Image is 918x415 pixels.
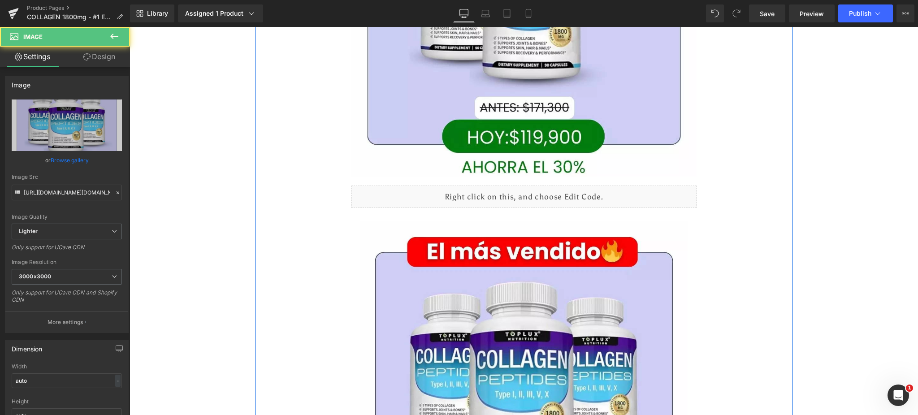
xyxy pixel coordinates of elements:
[12,289,122,309] div: Only support for UCare CDN and Shopify CDN
[19,228,38,234] b: Lighter
[838,4,893,22] button: Publish
[27,4,130,12] a: Product Pages
[906,385,913,392] span: 1
[800,9,824,18] span: Preview
[67,47,132,67] a: Design
[130,4,174,22] a: New Library
[789,4,835,22] a: Preview
[12,398,122,405] div: Height
[12,244,122,257] div: Only support for UCare CDN
[12,185,122,200] input: Link
[5,311,128,333] button: More settings
[475,4,496,22] a: Laptop
[706,4,724,22] button: Undo
[12,156,122,165] div: or
[147,9,168,17] span: Library
[727,4,745,22] button: Redo
[48,318,83,326] p: More settings
[115,375,121,387] div: -
[518,4,539,22] a: Mobile
[12,214,122,220] div: Image Quality
[12,340,43,353] div: Dimension
[12,174,122,180] div: Image Src
[12,259,122,265] div: Image Resolution
[12,76,30,89] div: Image
[19,273,51,280] b: 3000x3000
[12,363,122,370] div: Width
[453,4,475,22] a: Desktop
[849,10,871,17] span: Publish
[23,33,43,40] span: Image
[185,9,256,18] div: Assigned 1 Product
[27,13,113,21] span: COLLAGEN 1800mg - #1 EN TIKTOK
[896,4,914,22] button: More
[12,373,122,388] input: auto
[760,9,775,18] span: Save
[888,385,909,406] iframe: Intercom live chat
[51,152,89,168] a: Browse gallery
[496,4,518,22] a: Tablet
